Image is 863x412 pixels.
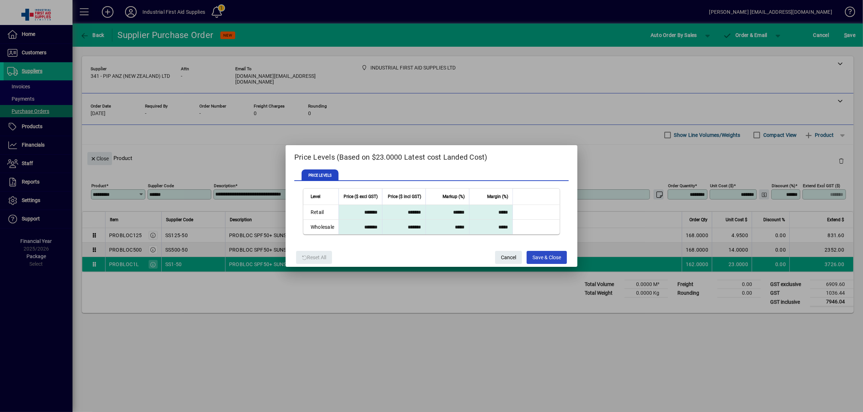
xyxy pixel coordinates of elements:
[501,252,516,264] span: Cancel
[303,220,339,234] td: Wholesale
[388,193,421,201] span: Price ($ incl GST)
[311,193,320,201] span: Level
[487,193,508,201] span: Margin (%)
[286,145,577,166] h2: Price Levels (Based on $23.0000 Latest cost Landed Cost)
[443,193,465,201] span: Markup (%)
[302,169,339,181] span: PRICE LEVELS
[303,205,339,220] td: Retail
[344,193,378,201] span: Price ($ excl GST)
[527,251,567,264] button: Save & Close
[495,251,522,264] button: Cancel
[532,252,561,264] span: Save & Close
